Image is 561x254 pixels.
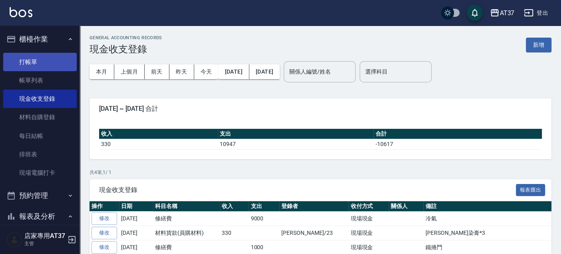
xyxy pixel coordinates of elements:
button: AT37 [487,5,517,21]
button: [DATE] [218,64,249,79]
button: [DATE] [249,64,280,79]
td: -10617 [374,139,542,149]
th: 日期 [119,201,153,212]
a: 排班表 [3,145,77,164]
button: 前天 [145,64,169,79]
th: 操作 [90,201,119,212]
th: 合計 [374,129,542,139]
a: 現場電腦打卡 [3,164,77,182]
th: 收入 [220,201,249,212]
td: 材料貨款(員購材料) [153,226,220,240]
span: [DATE] ~ [DATE] 合計 [99,105,542,113]
td: [DATE] [119,212,153,226]
th: 登錄者 [279,201,348,212]
td: [DATE] [119,226,153,240]
button: 報表及分析 [3,206,77,227]
img: Logo [10,7,32,17]
a: 打帳單 [3,53,77,71]
button: 櫃檯作業 [3,29,77,50]
img: Person [6,232,22,248]
td: 10947 [218,139,374,149]
th: 收入 [99,129,218,139]
a: 新增 [526,41,551,48]
button: 本月 [90,64,114,79]
a: 修改 [92,227,117,239]
h2: GENERAL ACCOUNTING RECORDS [90,35,162,40]
button: 報表匯出 [516,184,545,196]
a: 材料自購登錄 [3,108,77,126]
td: 9000 [249,212,279,226]
button: 上個月 [114,64,145,79]
button: save [467,5,483,21]
td: [PERSON_NAME]/23 [279,226,348,240]
td: 現場現金 [348,212,389,226]
th: 收付方式 [348,201,389,212]
a: 帳單列表 [3,71,77,90]
button: 登出 [521,6,551,20]
td: 330 [220,226,249,240]
td: 修繕費 [153,212,220,226]
span: 現金收支登錄 [99,186,516,194]
a: 報表匯出 [516,186,545,193]
a: 現金收支登錄 [3,90,77,108]
p: 共 4 筆, 1 / 1 [90,169,551,176]
th: 支出 [249,201,279,212]
button: 新增 [526,38,551,52]
th: 關係人 [389,201,424,212]
button: 今天 [194,64,219,79]
th: 支出 [218,129,374,139]
th: 科目名稱 [153,201,220,212]
a: 修改 [92,241,117,254]
td: 現場現金 [348,226,389,240]
button: 昨天 [169,64,194,79]
td: 330 [99,139,218,149]
a: 修改 [92,212,117,225]
a: 每日結帳 [3,127,77,145]
button: 預約管理 [3,185,77,206]
p: 主管 [24,240,65,247]
h5: 店家專用AT37 [24,232,65,240]
div: AT37 [499,8,514,18]
h3: 現金收支登錄 [90,44,162,55]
